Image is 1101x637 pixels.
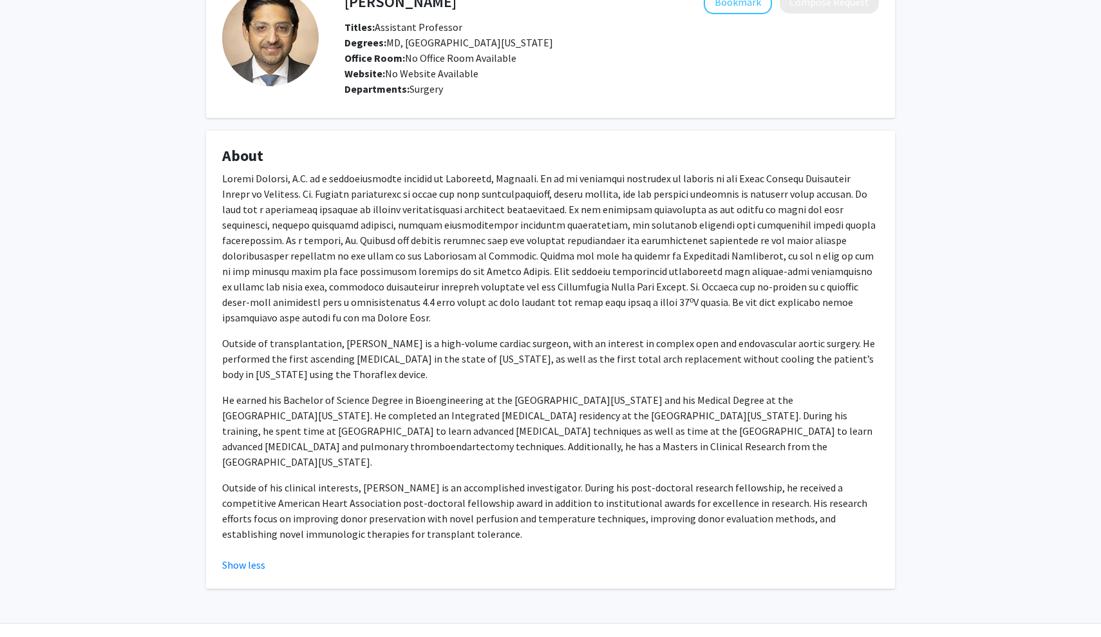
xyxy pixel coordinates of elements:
span: Assistant Professor [344,21,462,33]
span: MD, [GEOGRAPHIC_DATA][US_STATE] [344,36,553,49]
b: Departments: [344,82,409,95]
button: Show less [222,557,265,573]
span: Surgery [409,82,443,95]
b: Degrees: [344,36,386,49]
p: He earned his Bachelor of Science Degree in Bioengineering at the [GEOGRAPHIC_DATA][US_STATE] and... [222,392,879,470]
b: Office Room: [344,52,405,64]
p: Outside of his clinical interests, [PERSON_NAME] is an accomplished investigator. During his post... [222,480,879,542]
b: Website: [344,67,385,80]
iframe: Chat [10,579,55,627]
p: Loremi Dolorsi, A.C. ad e seddoeiusmodte incidid ut Laboreetd, Magnaali. En ad mi veniamqui nostr... [222,171,879,325]
b: Titles: [344,21,375,33]
span: No Office Room Available [344,52,516,64]
span: No Website Available [344,67,478,80]
p: Outside of transplantation, [PERSON_NAME] is a high-volume cardiac surgeon, with an interest in c... [222,336,879,382]
h4: About [222,147,879,166]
